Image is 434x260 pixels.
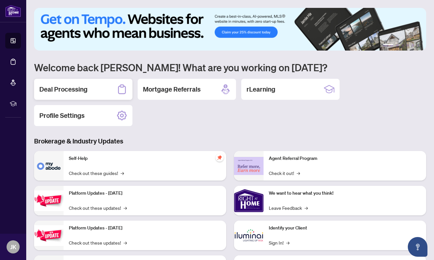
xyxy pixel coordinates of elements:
h3: Brokerage & Industry Updates [34,137,426,146]
img: Agent Referral Program [234,157,264,175]
img: logo [5,5,21,17]
button: 1 [383,44,393,47]
span: pushpin [216,154,224,162]
button: 3 [401,44,404,47]
h2: rLearning [247,85,275,94]
span: → [121,169,124,177]
a: Check out these updates!→ [69,204,127,211]
h1: Welcome back [PERSON_NAME]! What are you working on [DATE]? [34,61,426,74]
a: Check it out!→ [269,169,300,177]
img: Platform Updates - July 8, 2025 [34,225,64,246]
a: Sign In!→ [269,239,289,246]
a: Check out these guides!→ [69,169,124,177]
button: 5 [412,44,414,47]
p: We want to hear what you think! [269,190,421,197]
span: → [124,204,127,211]
span: → [305,204,308,211]
a: Check out these updates!→ [69,239,127,246]
p: Platform Updates - [DATE] [69,190,221,197]
h2: Profile Settings [39,111,85,120]
p: Agent Referral Program [269,155,421,162]
button: 6 [417,44,420,47]
img: Platform Updates - July 21, 2025 [34,190,64,211]
button: Open asap [408,237,427,257]
span: → [297,169,300,177]
img: Self-Help [34,151,64,181]
h2: Mortgage Referrals [143,85,201,94]
p: Identify your Client [269,225,421,232]
p: Self-Help [69,155,221,162]
img: Identify your Client [234,221,264,250]
button: 4 [406,44,409,47]
span: → [286,239,289,246]
span: JK [10,242,16,251]
span: → [124,239,127,246]
p: Platform Updates - [DATE] [69,225,221,232]
h2: Deal Processing [39,85,88,94]
button: 2 [396,44,399,47]
img: We want to hear what you think! [234,186,264,215]
a: Leave Feedback→ [269,204,308,211]
img: Slide 0 [34,8,426,51]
